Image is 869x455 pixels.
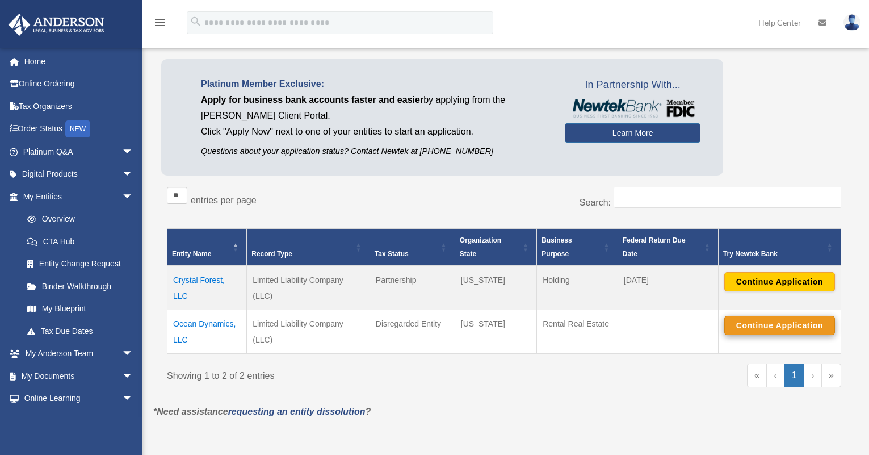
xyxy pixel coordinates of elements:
em: *Need assistance ? [153,407,371,416]
p: Questions about your application status? Contact Newtek at [PHONE_NUMBER] [201,144,548,158]
th: Federal Return Due Date: Activate to sort [618,229,718,266]
a: Previous [767,364,784,387]
p: Platinum Member Exclusive: [201,76,548,92]
div: Showing 1 to 2 of 2 entries [167,364,496,384]
span: arrow_drop_down [122,365,145,388]
span: Federal Return Due Date [623,236,686,258]
a: Platinum Q&Aarrow_drop_down [8,140,150,163]
a: Tax Due Dates [16,320,145,343]
td: [US_STATE] [455,310,536,354]
a: My Anderson Teamarrow_drop_down [8,343,150,365]
a: Learn More [565,123,700,143]
a: First [747,364,767,387]
button: Continue Application [724,316,835,335]
a: requesting an entity dissolution [228,407,366,416]
span: arrow_drop_down [122,185,145,208]
td: Ocean Dynamics, LLC [167,310,247,354]
a: Online Learningarrow_drop_down [8,387,150,410]
img: User Pic [843,14,860,31]
a: Billingarrow_drop_down [8,410,150,432]
a: Digital Productsarrow_drop_down [8,163,150,186]
span: Entity Name [172,250,211,258]
span: arrow_drop_down [122,387,145,411]
a: menu [153,20,167,30]
span: Inactive Entities [237,40,300,49]
a: My Documentsarrow_drop_down [8,365,150,387]
span: Active Entities [161,40,218,49]
a: Entity Change Request [16,253,145,275]
td: Holding [537,266,618,310]
th: Entity Name: Activate to invert sorting [167,229,247,266]
button: Continue Application [724,272,835,291]
img: Anderson Advisors Platinum Portal [5,14,108,36]
span: Organization State [460,236,501,258]
a: My Blueprint [16,298,145,320]
p: Click "Apply Now" next to one of your entities to start an application. [201,124,548,140]
label: entries per page [191,195,257,205]
img: NewtekBankLogoSM.png [570,99,695,118]
td: Partnership [370,266,455,310]
a: My Entitiesarrow_drop_down [8,185,145,208]
th: Record Type: Activate to sort [247,229,370,266]
a: Next [804,364,821,387]
a: Overview [16,208,139,231]
span: arrow_drop_down [122,410,145,433]
a: Online Ordering [8,73,150,95]
td: Disregarded Entity [370,310,455,354]
span: arrow_drop_down [122,343,145,366]
a: CTA Hub [16,230,145,253]
label: Search: [580,198,611,207]
span: arrow_drop_down [122,140,145,164]
td: Limited Liability Company (LLC) [247,310,370,354]
a: Binder Walkthrough [16,275,145,298]
i: search [190,15,202,28]
i: menu [153,16,167,30]
span: In Partnership With... [565,76,700,94]
a: Tax Organizers [8,95,150,118]
div: Try Newtek Bank [723,247,824,261]
div: NEW [65,120,90,137]
th: Try Newtek Bank : Activate to sort [718,229,841,266]
span: Inactive Trusts [389,40,447,49]
a: Home [8,50,150,73]
span: Active Trusts [318,40,371,49]
td: Rental Real Estate [537,310,618,354]
th: Organization State: Activate to sort [455,229,536,266]
td: Crystal Forest, LLC [167,266,247,310]
span: Record Type [251,250,292,258]
th: Business Purpose: Activate to sort [537,229,618,266]
span: Tax Status [375,250,409,258]
span: Apply for business bank accounts faster and easier [201,95,423,105]
a: 1 [784,364,804,387]
td: Limited Liability Company (LLC) [247,266,370,310]
span: Business Purpose [541,236,572,258]
a: Last [821,364,841,387]
th: Tax Status: Activate to sort [370,229,455,266]
td: [DATE] [618,266,718,310]
span: arrow_drop_down [122,163,145,186]
p: by applying from the [PERSON_NAME] Client Portal. [201,92,548,124]
a: Order StatusNEW [8,118,150,141]
td: [US_STATE] [455,266,536,310]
